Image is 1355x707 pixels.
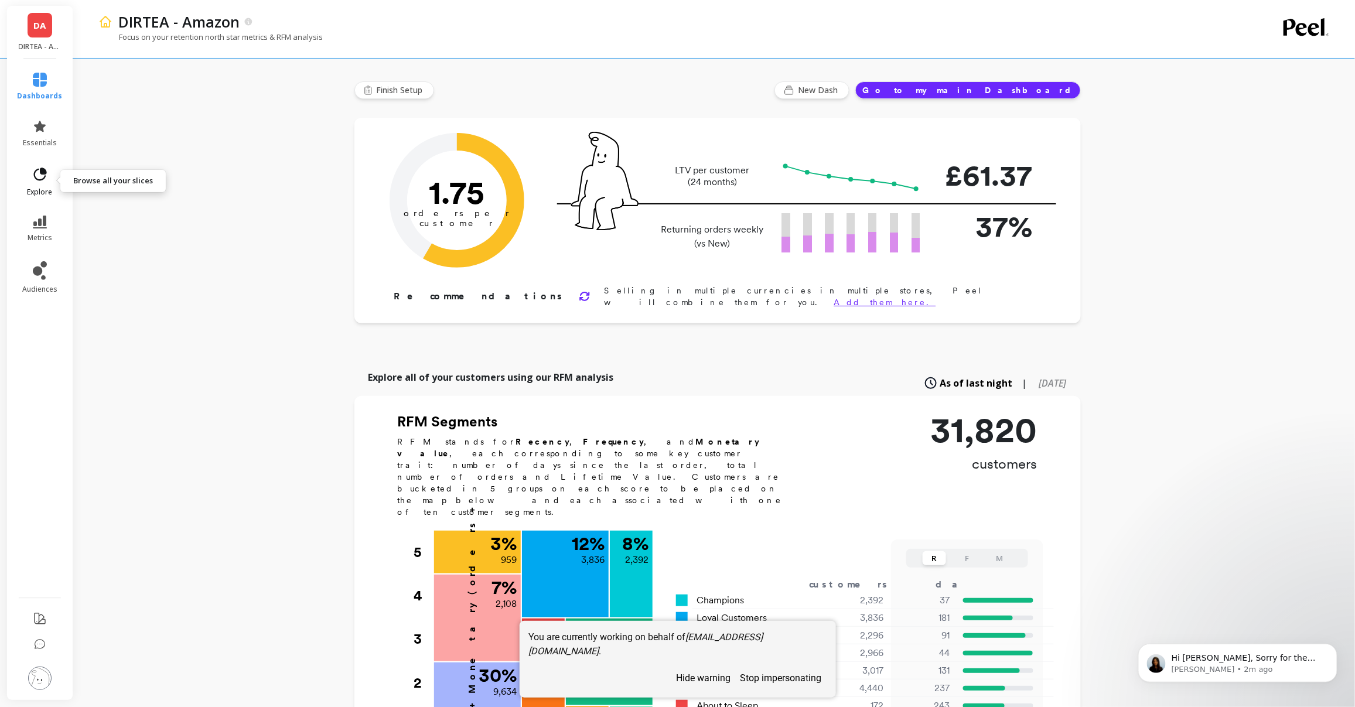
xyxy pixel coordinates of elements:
[23,138,57,148] span: essentials
[809,578,904,592] div: customers
[18,91,63,101] span: dashboards
[814,664,898,678] div: 3,017
[34,19,46,32] span: DA
[939,153,1033,197] p: £61.37
[414,617,433,661] div: 3
[394,289,565,303] p: Recommendations
[814,681,898,695] div: 4,440
[658,165,767,188] p: LTV per customer (24 months)
[118,12,240,32] p: DIRTEA - Amazon
[736,668,827,688] button: stop impersonating
[583,437,644,446] b: Frequency
[605,285,1043,308] p: Selling in multiple currencies in multiple stores, Peel will combine them for you.
[798,84,842,96] span: New Dash
[377,84,426,96] span: Finish Setup
[398,436,796,518] p: RFM stands for , , and , each corresponding to some key customer trait: number of days since the ...
[494,685,517,699] p: 9,634
[626,553,649,567] p: 2,392
[479,666,517,685] p: 30 %
[98,32,323,42] p: Focus on your retention north star metrics & RFM analysis
[28,667,52,690] img: profile picture
[414,531,433,574] div: 5
[931,455,1037,473] p: customers
[923,551,946,565] button: R
[939,204,1033,248] p: 37%
[899,646,950,660] p: 44
[899,681,950,695] p: 237
[19,42,62,52] p: DIRTEA - Amazon
[529,630,827,668] div: You are currently working on behalf of .
[582,553,605,567] p: 3,836
[623,534,649,553] p: 8 %
[492,578,517,597] p: 7 %
[658,223,767,251] p: Returning orders weekly (vs New)
[834,298,936,307] a: Add them here.
[1022,376,1028,390] span: |
[940,376,1013,390] span: As of last night
[571,132,639,230] img: pal seatted on line
[572,534,605,553] p: 12 %
[98,15,112,29] img: header icon
[1039,377,1067,390] span: [DATE]
[814,646,898,660] div: 2,966
[496,597,517,611] p: 2,108
[368,370,614,384] p: Explore all of your customers using our RFM analysis
[354,81,434,99] button: Finish Setup
[814,593,898,607] div: 2,392
[501,553,517,567] p: 959
[398,412,796,431] h2: RFM Segments
[814,629,898,643] div: 2,296
[22,285,57,294] span: audiences
[28,233,52,243] span: metrics
[697,593,745,607] span: Champions
[855,81,1081,99] button: Go to my main Dashboard
[28,187,53,197] span: explore
[899,593,950,607] p: 37
[814,611,898,625] div: 3,836
[899,611,950,625] p: 181
[419,218,494,228] tspan: customer
[774,81,849,99] button: New Dash
[697,611,767,625] span: Loyal Customers
[955,551,979,565] button: F
[988,551,1012,565] button: M
[429,173,484,211] text: 1.75
[899,629,950,643] p: 91
[414,661,433,705] div: 2
[931,412,1037,448] p: 31,820
[414,574,433,617] div: 4
[1121,619,1355,701] iframe: Intercom notifications message
[672,668,736,688] button: hide warning
[516,437,570,446] b: Recency
[404,209,510,219] tspan: orders per
[936,578,984,592] div: days
[899,664,950,678] p: 131
[491,534,517,553] p: 3 %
